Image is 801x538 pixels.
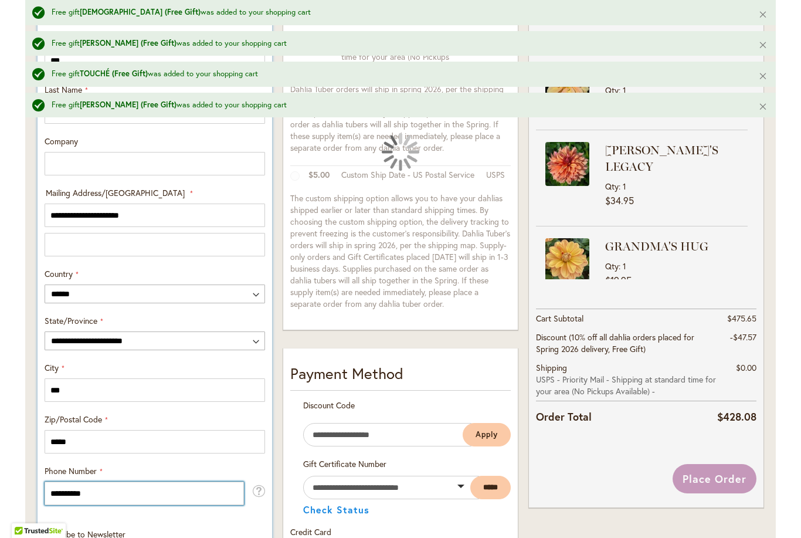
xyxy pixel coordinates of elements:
[463,423,511,446] button: Apply
[303,400,355,411] span: Discount Code
[303,458,386,469] span: Gift Certificate Number
[605,260,619,272] span: Qty
[80,38,177,48] strong: [PERSON_NAME] (Free Gift)
[536,309,717,329] th: Cart Subtotal
[605,194,634,207] span: $34.95
[605,274,632,286] span: $19.95
[303,505,369,515] button: Check Status
[80,100,177,110] strong: [PERSON_NAME] (Free Gift)
[52,38,741,49] div: Free gift was added to your shopping cart
[52,100,741,111] div: Free gift was added to your shopping cart
[52,7,741,18] div: Free gift was added to your shopping cart
[736,362,756,373] span: $0.00
[536,408,592,425] strong: Order Total
[730,331,756,343] span: -$47.57
[52,69,741,80] div: Free gift was added to your shopping cart
[9,496,42,529] iframe: Launch Accessibility Center
[45,268,73,279] span: Country
[536,331,694,354] span: Discount (10% off all dahlia orders placed for Spring 2026 delivery, Free Gift)
[545,142,589,186] img: ANDY'S LEGACY
[605,142,745,175] strong: [PERSON_NAME]'S LEGACY
[536,374,717,397] span: USPS - Priority Mail - Shipping at standard time for your area (No Pickups Available) -
[45,465,97,476] span: Phone Number
[46,187,185,198] span: Mailing Address/[GEOGRAPHIC_DATA]
[545,238,589,282] img: GRANDMA'S HUG
[290,363,511,391] div: Payment Method
[45,362,59,373] span: City
[623,260,626,272] span: 1
[45,315,97,326] span: State/Province
[717,410,756,424] span: $428.08
[80,7,201,17] strong: [DEMOGRAPHIC_DATA] (Free Gift)
[80,69,148,79] strong: TOUCHÉ (Free Gift)
[623,181,626,192] span: 1
[45,136,78,147] span: Company
[476,429,498,439] span: Apply
[536,362,567,373] span: Shipping
[605,181,619,192] span: Qty
[605,238,745,255] strong: GRANDMA'S HUG
[45,414,102,425] span: Zip/Postal Code
[727,313,756,324] span: $475.65
[382,133,419,171] img: Loading...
